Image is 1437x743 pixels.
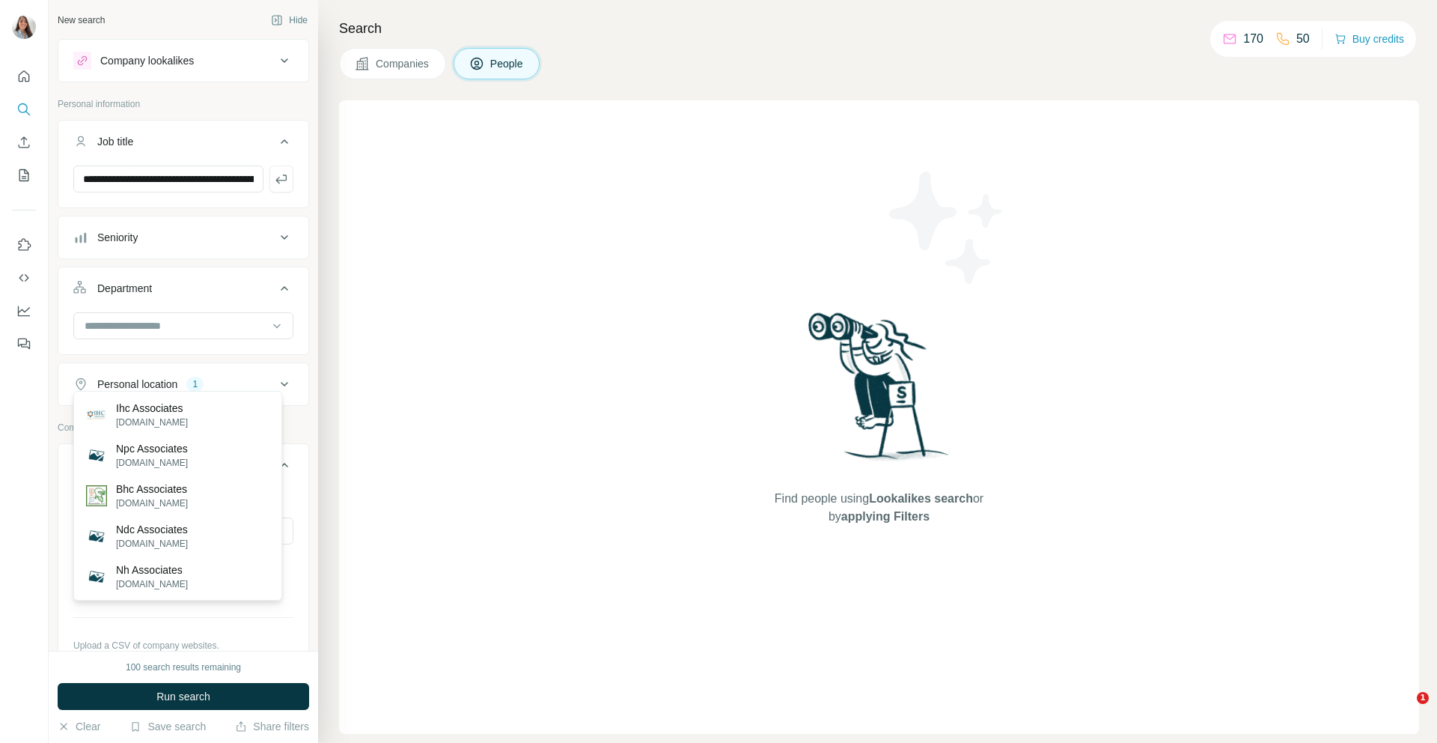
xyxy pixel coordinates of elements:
iframe: Intercom live chat [1386,692,1422,728]
span: People [490,56,525,71]
p: 170 [1243,30,1263,48]
span: 1 [1417,692,1429,704]
span: Find people using or by [759,490,998,526]
button: Company lookalikes [58,43,308,79]
button: Enrich CSV [12,129,36,156]
button: Buy credits [1334,28,1404,49]
button: Use Surfe API [12,264,36,291]
button: Use Surfe on LinkedIn [12,231,36,258]
p: [DOMAIN_NAME] [116,577,188,591]
p: Npc Associates [116,441,188,456]
button: Hide [260,9,318,31]
p: [DOMAIN_NAME] [116,456,188,470]
p: [DOMAIN_NAME] [116,537,188,551]
span: Companies [376,56,430,71]
button: Search [12,96,36,123]
span: Lookalikes search [869,492,973,505]
img: Ndc Associates [86,526,107,547]
button: Seniority [58,219,308,255]
div: 1 [186,377,204,391]
button: Department [58,270,308,312]
button: Company1 [58,447,308,489]
button: Clear [58,719,100,734]
p: Personal information [58,97,309,111]
p: Nh Associates [116,562,188,577]
p: [DOMAIN_NAME] [116,416,188,429]
div: Seniority [97,230,138,245]
button: Dashboard [12,297,36,324]
div: Job title [97,134,133,149]
img: Npc Associates [86,445,107,466]
button: Share filters [235,719,309,734]
span: Run search [156,689,210,704]
img: Ihc Associates [86,404,107,425]
button: Save search [129,719,206,734]
p: [DOMAIN_NAME] [116,497,188,510]
button: Quick start [12,63,36,90]
img: Bhc Associates [86,485,107,506]
div: New search [58,13,105,27]
img: Avatar [12,15,36,39]
p: Ihc Associates [116,401,188,416]
div: 100 search results remaining [126,661,241,674]
div: Company lookalikes [100,53,194,68]
button: Feedback [12,330,36,357]
img: Surfe Illustration - Stars [879,160,1014,295]
h4: Search [339,18,1419,39]
p: Ndc Associates [116,522,188,537]
p: Upload a CSV of company websites. [73,639,293,652]
button: Personal location1 [58,366,308,402]
p: 50 [1296,30,1310,48]
img: Surfe Illustration - Woman searching with binoculars [802,309,957,476]
button: Job title [58,124,308,166]
div: Department [97,281,152,296]
p: Company information [58,421,309,434]
div: Personal location [97,377,177,392]
button: My lists [12,162,36,189]
span: applying Filters [841,510,930,523]
button: Run search [58,683,309,710]
p: Bhc Associates [116,482,188,497]
img: Nh Associates [86,566,107,587]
